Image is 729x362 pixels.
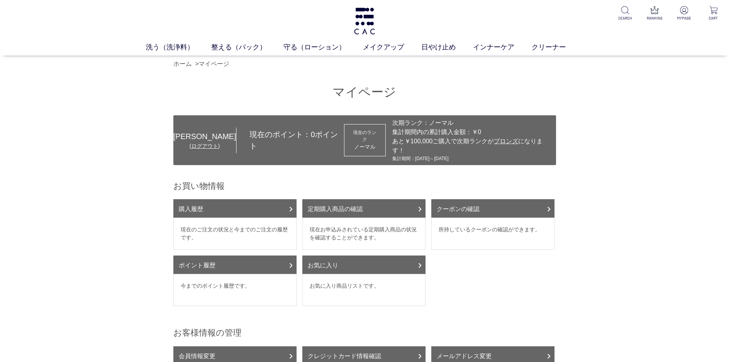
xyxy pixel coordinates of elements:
[173,274,297,306] dd: 今までのポイント履歴です。
[284,42,363,52] a: 守る（ローション）
[392,137,552,155] div: あと￥100,000ご購入で次期ランクが になります！
[199,61,229,67] a: マイページ
[392,155,552,162] div: 集計期間：[DATE]～[DATE]
[211,42,284,52] a: 整える（パック）
[311,130,315,139] span: 0
[704,6,723,21] a: CART
[616,6,634,21] a: SEARCH
[351,143,378,151] div: ノーマル
[675,6,693,21] a: MYPAGE
[173,327,556,338] h2: お客様情報の管理
[392,128,552,137] div: 集計期間内の累計購入金額：￥0
[351,129,378,143] dt: 現在のランク
[494,138,518,144] span: ブロンズ
[704,15,723,21] p: CART
[431,218,554,250] dd: 所持しているクーポンの確認ができます。
[173,180,556,192] h2: お買い物情報
[532,42,583,52] a: クリーナー
[173,256,297,274] a: ポイント履歴
[173,218,297,250] dd: 現在のご注文の状況と今までのご注文の履歴です。
[173,199,297,218] a: 購入履歴
[392,118,552,128] div: 次期ランク：ノーマル
[645,6,664,21] a: RANKING
[146,42,211,52] a: 洗う（洗浄料）
[363,42,421,52] a: メイクアップ
[353,8,376,34] img: logo
[302,218,426,250] dd: 現在お申込みされている定期購入商品の状況を確認することができます。
[173,142,236,150] div: ( )
[236,129,344,152] div: 現在のポイント： ポイント
[616,15,634,21] p: SEARCH
[195,59,231,69] li: >
[421,42,473,52] a: 日やけ止め
[191,143,218,149] a: ログアウト
[302,199,426,218] a: 定期購入商品の確認
[302,256,426,274] a: お気に入り
[173,61,192,67] a: ホーム
[645,15,664,21] p: RANKING
[473,42,532,52] a: インナーケア
[675,15,693,21] p: MYPAGE
[431,199,554,218] a: クーポンの確認
[173,131,236,142] div: [PERSON_NAME]
[173,84,556,100] h1: マイページ
[302,274,426,306] dd: お気に入り商品リストです。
